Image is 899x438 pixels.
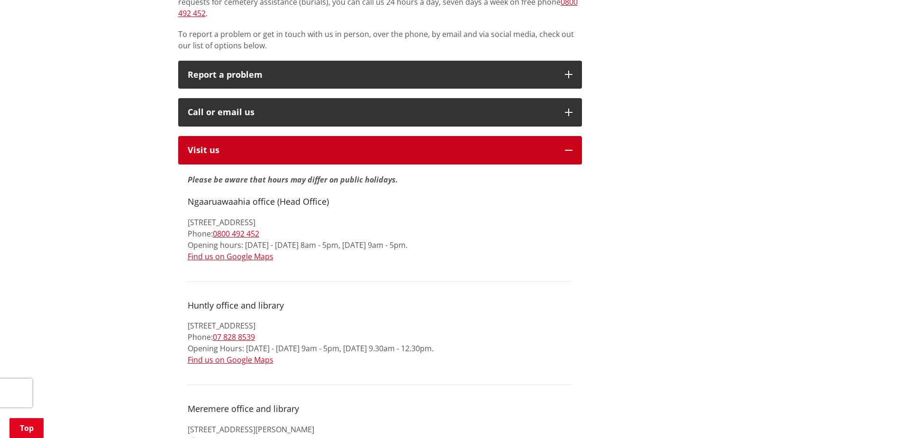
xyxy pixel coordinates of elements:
[178,136,582,164] button: Visit us
[213,228,259,239] a: 0800 492 452
[188,70,555,80] p: Report a problem
[188,108,555,117] div: Call or email us
[855,398,890,432] iframe: Messenger Launcher
[188,217,572,262] p: [STREET_ADDRESS] Phone: Opening hours: [DATE] - [DATE] 8am - 5pm, [DATE] 9am - 5pm.
[188,301,572,311] h4: Huntly office and library
[213,332,255,342] a: 07 828 8539
[188,146,555,155] p: Visit us
[178,28,582,51] p: To report a problem or get in touch with us in person, over the phone, by email and via social me...
[188,197,572,207] h4: Ngaaruawaahia office (Head Office)
[9,418,44,438] a: Top
[188,404,572,414] h4: Meremere office and library
[188,355,273,365] a: Find us on Google Maps
[188,174,398,196] strong: Please be aware that hours may differ on public holidays.
[188,320,572,365] p: [STREET_ADDRESS] Phone: Opening Hours: [DATE] - [DATE] 9am - 5pm, [DATE] 9.30am - 12.30pm.
[178,61,582,89] button: Report a problem
[188,251,273,262] a: Find us on Google Maps
[178,98,582,127] button: Call or email us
